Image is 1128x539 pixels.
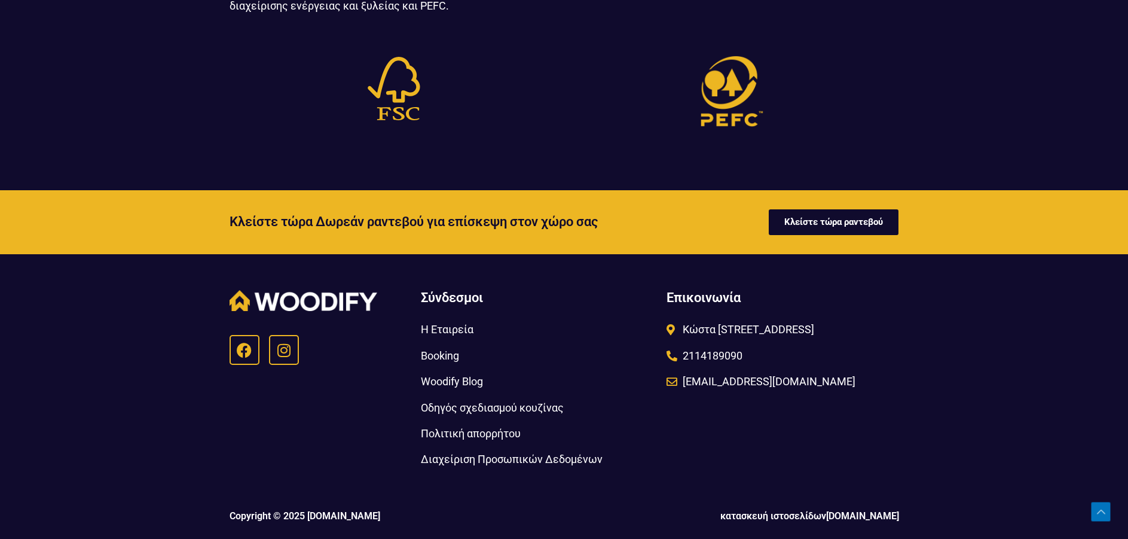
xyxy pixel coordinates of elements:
[421,371,654,391] a: Woodify Blog
[421,371,483,391] span: Woodify Blog
[680,371,855,391] span: [EMAIL_ADDRESS][DOMAIN_NAME]
[421,424,654,443] a: Πολιτική απορρήτου
[421,398,564,418] span: Οδηγός σχεδιασμού κουζίνας
[421,346,459,366] span: Booking
[421,290,483,305] span: Σύνδεσμοι
[230,215,725,229] h2: Κλείστε τώρα Δωρεάν ραντεβού για επίσκεψη στον χώρο σας
[570,511,899,521] p: κατασκευή ιστοσελίδων
[230,511,558,521] p: Copyright © 2025 [DOMAIN_NAME]
[421,319,473,339] span: Η Εταιρεία
[421,398,654,418] a: Οδηγός σχεδιασμού κουζίνας
[421,449,603,469] span: Διαχείριση Προσωπικών Δεδομένων
[421,319,654,339] a: Η Εταιρεία
[826,510,899,522] a: [DOMAIN_NAME]
[421,346,654,366] a: Booking
[667,346,897,366] a: 2114189090
[667,290,741,305] span: Επικοινωνία
[667,319,897,339] a: Κώστα [STREET_ADDRESS]
[667,371,897,391] a: [EMAIL_ADDRESS][DOMAIN_NAME]
[680,346,742,366] span: 2114189090
[680,319,814,339] span: Κώστα [STREET_ADDRESS]
[421,449,654,469] a: Διαχείριση Προσωπικών Δεδομένων
[784,218,883,227] span: Κλείστε τώρα ραντεβού
[230,290,377,311] img: Woodify
[421,424,521,443] span: Πολιτική απορρήτου
[769,209,898,235] a: Κλείστε τώρα ραντεβού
